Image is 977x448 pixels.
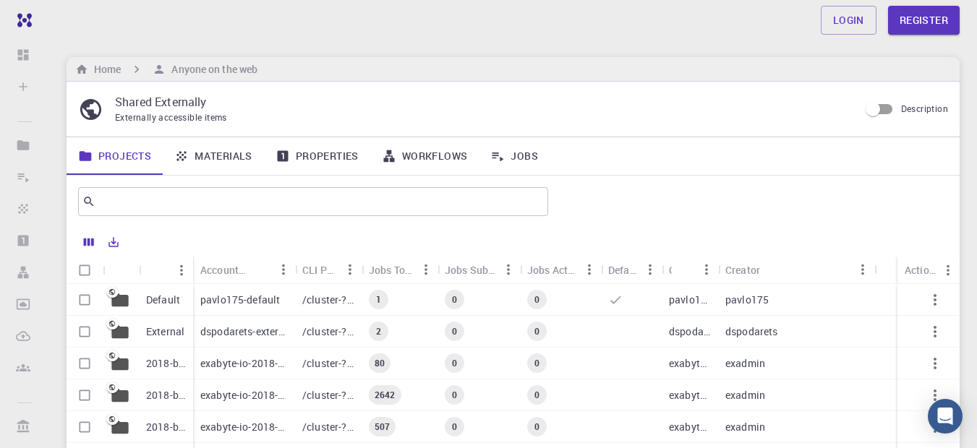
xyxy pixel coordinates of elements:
button: Menu [272,258,295,281]
span: 0 [446,325,463,337]
button: Menu [414,258,438,281]
h6: Anyone on the web [166,61,257,77]
a: Properties [264,137,370,175]
span: 0 [529,421,545,433]
div: Creator [718,256,874,284]
div: Default [601,256,662,284]
p: pavlo175-default [200,293,280,307]
button: Menu [851,258,874,281]
p: Default [146,293,180,307]
div: CLI Path [302,256,338,284]
span: 1 [370,293,387,306]
p: exabyte-io-2018-bg-study-phase-iii [200,388,288,402]
div: Actions [897,256,960,284]
p: dspodarets-external [200,324,288,339]
div: Creator [725,256,760,284]
p: dspodarets [669,324,711,339]
p: Shared Externally [115,93,848,111]
span: 0 [446,421,463,433]
a: Workflows [370,137,479,175]
button: Menu [578,258,601,281]
div: Name [139,256,193,284]
div: Accounting slug [193,256,295,284]
p: exadmin [725,388,765,402]
div: Accounting slug [200,256,249,284]
a: Login [821,6,876,35]
button: Menu [170,259,193,282]
span: 0 [529,357,545,369]
span: 0 [446,357,463,369]
p: exabyte-io [669,420,711,434]
button: Menu [695,258,718,281]
button: Menu [937,259,960,282]
p: pavlo175 [725,293,769,307]
div: Default [608,256,639,284]
a: Register [888,6,960,35]
span: 2642 [369,389,401,401]
div: Jobs Active [527,256,578,284]
div: Open Intercom Messenger [928,399,963,434]
span: 0 [446,293,463,306]
button: Menu [639,258,662,281]
p: exabyte-io [669,388,711,402]
p: exabyte-io-2018-bg-study-phase-i-ph [200,356,288,371]
p: exabyte-io [669,356,711,371]
p: 2018-bg-study-phase-I [146,420,186,434]
p: /cluster-???-share/groups/exabyte-io/exabyte-io-2018-bg-study-phase-iii [302,388,354,402]
p: exabyte-io-2018-bg-study-phase-i [200,420,288,434]
nav: breadcrumb [72,61,260,77]
button: Sort [760,258,783,281]
p: /cluster-???-share/groups/exabyte-io/exabyte-io-2018-bg-study-phase-i [302,420,354,434]
span: 2 [370,325,387,337]
p: pavlo175 [669,293,711,307]
span: 0 [446,389,463,401]
button: Sort [147,259,170,282]
div: CLI Path [295,256,362,284]
span: 507 [369,421,396,433]
a: Projects [67,137,163,175]
h6: Home [88,61,121,77]
div: Jobs Subm. [438,256,520,284]
span: 0 [529,389,545,401]
button: Sort [672,258,695,281]
div: Jobs Active [520,256,601,284]
img: logo [12,13,32,27]
p: exadmin [725,356,765,371]
div: Actions [905,256,937,284]
div: Jobs Subm. [445,256,497,284]
p: /cluster-???-share/groups/exabyte-io/exabyte-io-2018-bg-study-phase-i-ph [302,356,354,371]
div: Icon [103,256,139,284]
span: 80 [369,357,391,369]
button: Sort [249,258,272,281]
button: Menu [497,258,520,281]
p: dspodarets [725,324,778,339]
button: Export [101,231,126,254]
span: 0 [529,325,545,337]
span: Externally accessible items [115,111,227,123]
p: /cluster-???-home/dspodarets/dspodarets-external [302,324,354,339]
a: Materials [163,137,264,175]
button: Menu [338,258,362,281]
p: exadmin [725,420,765,434]
div: Jobs Total [369,256,414,284]
p: /cluster-???-home/pavlo175/pavlo175-default [302,293,354,307]
span: Description [901,103,948,114]
div: Jobs Total [362,256,438,284]
span: 0 [529,293,545,306]
p: External [146,324,184,339]
p: 2018-bg-study-phase-i-ph [146,356,186,371]
div: Owner [662,256,718,284]
button: Columns [77,231,101,254]
a: Jobs [479,137,550,175]
div: Owner [669,256,672,284]
p: 2018-bg-study-phase-III [146,388,186,402]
